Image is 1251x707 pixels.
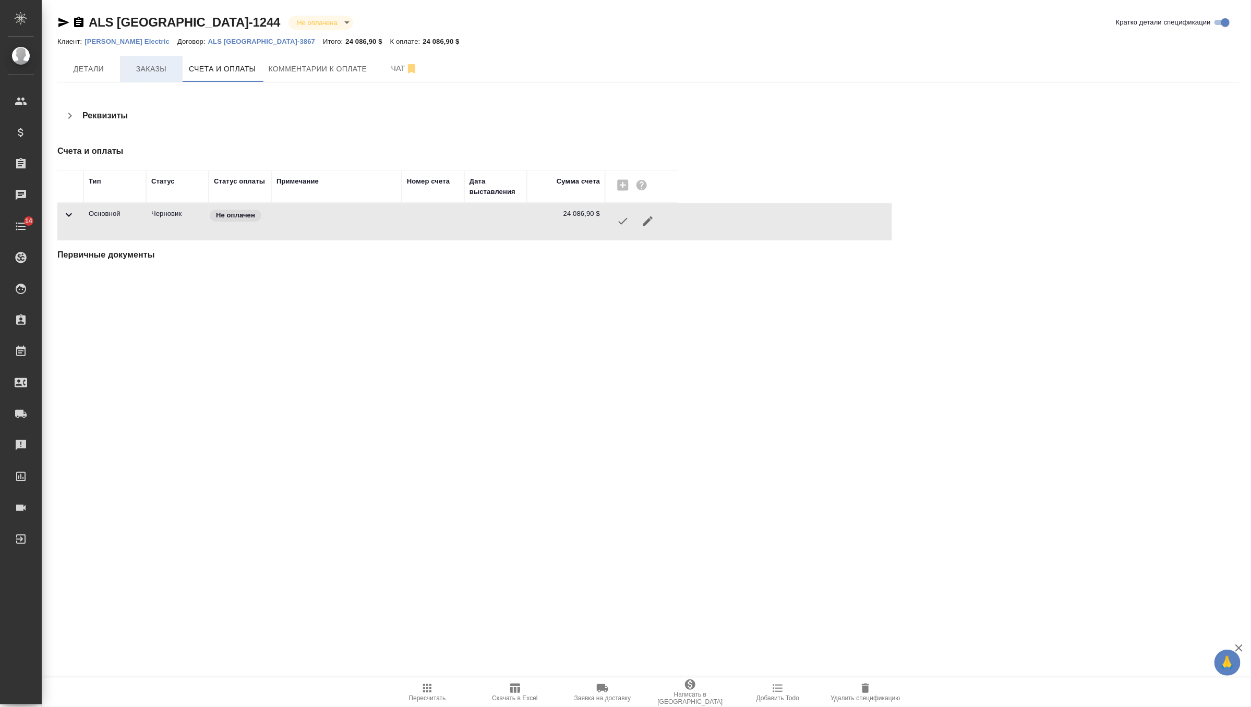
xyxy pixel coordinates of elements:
[1219,652,1236,674] span: 🙏
[653,691,728,705] span: Написать в [GEOGRAPHIC_DATA]
[85,38,177,45] p: [PERSON_NAME] Electric
[208,38,323,45] p: ALS [GEOGRAPHIC_DATA]-3867
[471,678,559,707] button: Скачать в Excel
[57,145,846,157] h4: Счета и оплаты
[63,215,75,223] span: Toggle Row Expanded
[831,694,900,702] span: Удалить спецификацию
[83,203,146,240] td: Основной
[756,694,799,702] span: Добавить Todo
[151,176,175,187] div: Статус
[379,62,429,75] span: Чат
[208,36,323,45] a: ALS [GEOGRAPHIC_DATA]-3867
[407,176,450,187] div: Номер счета
[82,109,128,122] h4: Реквизиты
[288,16,353,30] div: Не оплачена
[151,209,203,219] p: Можно менять сумму счета, создавать счет на предоплату, вносить изменения и пересчитывать специю
[574,694,631,702] span: Заявка на доставку
[470,176,522,197] div: Дата выставления
[276,176,319,187] div: Примечание
[557,176,600,187] div: Сумма счета
[390,38,423,45] p: К оплате:
[423,38,467,45] p: 24 086,90 $
[527,203,605,240] td: 24 086,90 $
[646,678,734,707] button: Написать в [GEOGRAPHIC_DATA]
[345,38,390,45] p: 24 086,90 $
[3,213,39,239] a: 14
[177,38,208,45] p: Договор:
[822,678,909,707] button: Удалить спецификацию
[189,63,256,76] span: Счета и оплаты
[19,216,39,226] span: 14
[492,694,537,702] span: Скачать в Excel
[89,176,101,187] div: Тип
[610,209,635,234] button: К выставлению
[57,249,846,261] h4: Первичные документы
[269,63,367,76] span: Комментарии к оплате
[57,38,85,45] p: Клиент:
[405,63,418,75] svg: Отписаться
[57,16,70,29] button: Скопировать ссылку для ЯМессенджера
[294,18,340,27] button: Не оплачена
[126,63,176,76] span: Заказы
[214,176,265,187] div: Статус оплаты
[734,678,822,707] button: Добавить Todo
[85,36,177,45] a: [PERSON_NAME] Electric
[635,209,660,234] button: Редактировать
[383,678,471,707] button: Пересчитать
[409,694,446,702] span: Пересчитать
[559,678,646,707] button: Заявка на доставку
[216,210,255,221] p: Не оплачен
[64,63,114,76] span: Детали
[1214,650,1241,676] button: 🙏
[1116,17,1211,28] span: Кратко детали спецификации
[89,15,280,29] a: ALS [GEOGRAPHIC_DATA]-1244
[73,16,85,29] button: Скопировать ссылку
[323,38,345,45] p: Итого:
